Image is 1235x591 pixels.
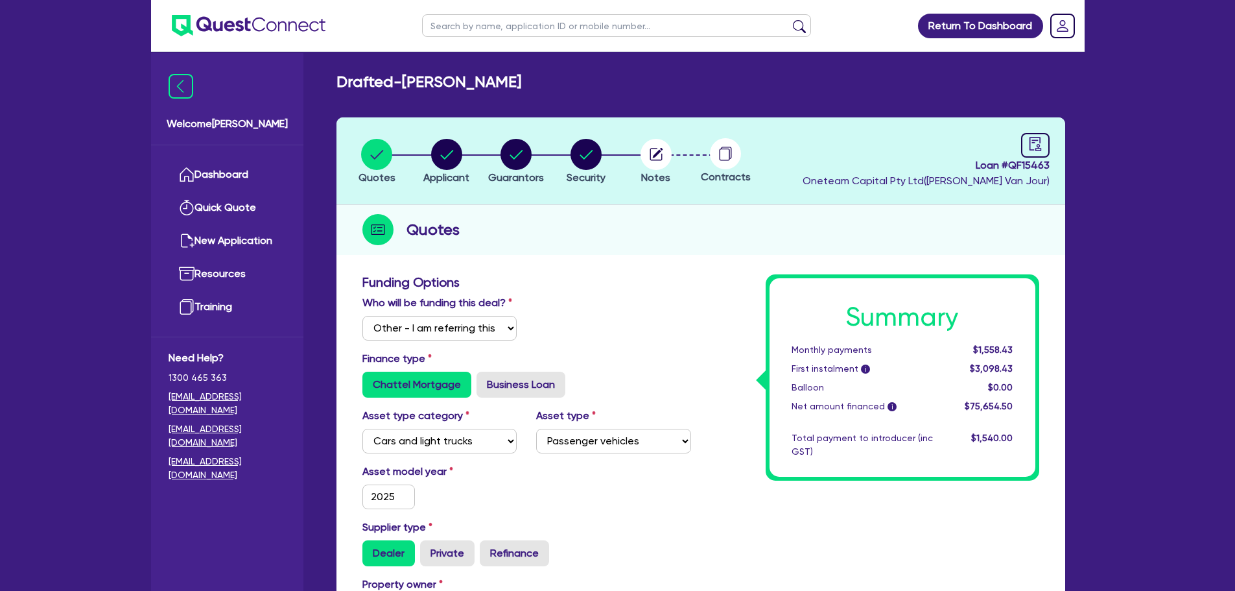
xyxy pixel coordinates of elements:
[362,274,691,290] h3: Funding Options
[362,408,469,424] label: Asset type category
[362,295,512,311] label: Who will be funding this deal?
[861,365,870,374] span: i
[362,372,471,398] label: Chattel Mortgage
[362,540,415,566] label: Dealer
[422,14,811,37] input: Search by name, application ID or mobile number...
[888,402,897,411] span: i
[973,344,1013,355] span: $1,558.43
[782,400,943,413] div: Net amount financed
[169,224,286,258] a: New Application
[358,138,396,186] button: Quotes
[169,258,286,291] a: Resources
[423,138,470,186] button: Applicant
[336,73,521,91] h2: Drafted - [PERSON_NAME]
[169,455,286,482] a: [EMAIL_ADDRESS][DOMAIN_NAME]
[167,116,288,132] span: Welcome [PERSON_NAME]
[169,422,286,450] a: [EMAIL_ADDRESS][DOMAIN_NAME]
[567,171,606,184] span: Security
[169,191,286,224] a: Quick Quote
[782,381,943,394] div: Balloon
[782,431,943,459] div: Total payment to introducer (inc GST)
[353,464,527,479] label: Asset model year
[420,540,475,566] label: Private
[782,362,943,376] div: First instalment
[169,371,286,385] span: 1300 465 363
[965,401,1013,411] span: $75,654.50
[172,15,325,36] img: quest-connect-logo-blue
[179,200,194,215] img: quick-quote
[488,171,544,184] span: Guarantors
[803,175,1050,187] span: Oneteam Capital Pty Ltd ( [PERSON_NAME] Van Jour )
[988,382,1013,392] span: $0.00
[701,171,751,183] span: Contracts
[792,302,1013,333] h1: Summary
[566,138,606,186] button: Security
[179,266,194,282] img: resources
[169,291,286,324] a: Training
[169,390,286,417] a: [EMAIL_ADDRESS][DOMAIN_NAME]
[536,408,596,424] label: Asset type
[169,158,286,191] a: Dashboard
[423,171,469,184] span: Applicant
[406,218,460,241] h2: Quotes
[179,233,194,248] img: new-application
[782,343,943,357] div: Monthly payments
[476,372,565,398] label: Business Loan
[359,171,395,184] span: Quotes
[971,433,1013,443] span: $1,540.00
[169,350,286,366] span: Need Help?
[918,14,1043,38] a: Return To Dashboard
[169,74,193,99] img: icon-menu-close
[362,351,432,367] label: Finance type
[480,540,549,566] label: Refinance
[362,520,432,535] label: Supplier type
[641,171,670,184] span: Notes
[362,214,394,245] img: step-icon
[803,158,1050,173] span: Loan # QF15463
[488,138,545,186] button: Guarantors
[1028,137,1042,151] span: audit
[970,363,1013,374] span: $3,098.43
[1046,9,1079,43] a: Dropdown toggle
[179,299,194,315] img: training
[640,138,672,186] button: Notes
